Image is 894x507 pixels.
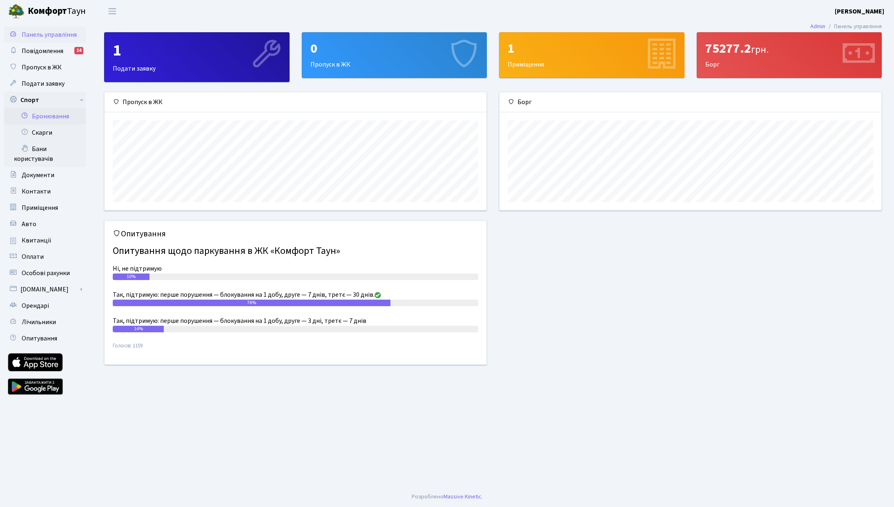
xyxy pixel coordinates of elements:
[22,220,36,229] span: Авто
[798,18,894,35] nav: breadcrumb
[705,41,874,56] div: 75277.2
[22,63,62,72] span: Пропуск в ЖК
[697,33,882,78] div: Борг
[113,316,478,326] div: Так, підтримую: перше порушення — блокування на 1 добу, друге — 3 дні, третє — 7 днів
[113,326,164,332] div: 14%
[113,300,390,306] div: 76%
[22,30,77,39] span: Панель управління
[22,79,65,88] span: Подати заявку
[4,183,86,200] a: Контакти
[835,7,884,16] a: [PERSON_NAME]
[28,4,86,18] span: Таун
[22,334,57,343] span: Опитування
[810,22,825,31] a: Admin
[4,92,86,108] a: Спорт
[113,342,478,356] small: Голосів: 1159
[4,76,86,92] a: Подати заявку
[4,249,86,265] a: Оплати
[22,252,44,261] span: Оплати
[444,492,482,501] a: Massive Kinetic
[113,290,478,300] div: Так, підтримую: перше порушення — блокування на 1 добу, друге — 7 днів, третє — 30 днів.
[4,43,86,59] a: Повідомлення14
[310,41,479,56] div: 0
[105,92,486,112] div: Пропуск в ЖК
[4,298,86,314] a: Орендарі
[4,125,86,141] a: Скарги
[302,32,487,78] a: 0Пропуск в ЖК
[105,33,289,82] div: Подати заявку
[113,264,478,274] div: Ні, не підтримую
[4,216,86,232] a: Авто
[499,33,684,78] div: Приміщення
[4,108,86,125] a: Бронювання
[22,187,51,196] span: Контакти
[4,232,86,249] a: Квитанції
[4,314,86,330] a: Лічильники
[4,167,86,183] a: Документи
[22,301,49,310] span: Орендарі
[4,281,86,298] a: [DOMAIN_NAME]
[104,32,290,82] a: 1Подати заявку
[4,141,86,167] a: Бани користувачів
[74,47,83,54] div: 14
[22,236,51,245] span: Квитанції
[4,59,86,76] a: Пропуск в ЖК
[8,3,25,20] img: logo.png
[113,41,281,60] div: 1
[4,27,86,43] a: Панель управління
[4,200,86,216] a: Приміщення
[22,203,58,212] span: Приміщення
[22,269,70,278] span: Особові рахунки
[22,47,63,56] span: Повідомлення
[102,4,123,18] button: Переключити навігацію
[4,330,86,347] a: Опитування
[302,33,487,78] div: Пропуск в ЖК
[499,92,881,112] div: Борг
[508,41,676,56] div: 1
[825,22,882,31] li: Панель управління
[499,32,684,78] a: 1Приміщення
[751,42,769,57] span: грн.
[113,274,149,280] div: 10%
[22,318,56,327] span: Лічильники
[4,265,86,281] a: Особові рахунки
[22,171,54,180] span: Документи
[113,229,478,239] h5: Опитування
[28,4,67,18] b: Комфорт
[412,492,483,501] div: Розроблено .
[113,242,478,260] h4: Опитування щодо паркування в ЖК «Комфорт Таун»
